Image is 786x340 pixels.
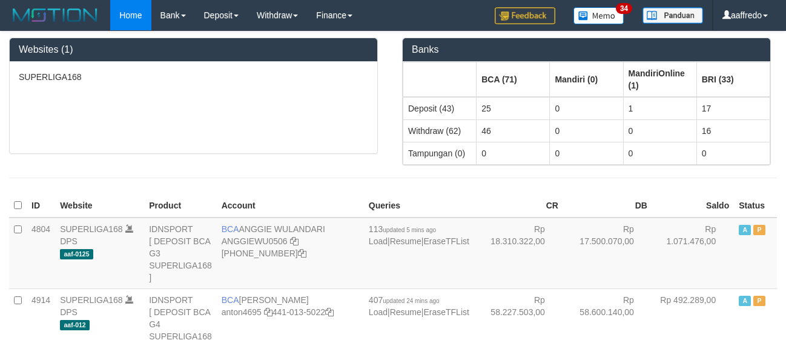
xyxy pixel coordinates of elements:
h3: Websites (1) [19,44,368,55]
th: Group: activate to sort column ascending [550,62,623,97]
td: ANGGIE WULANDARI [PHONE_NUMBER] [217,218,364,289]
td: 16 [696,119,770,142]
span: 113 [369,224,436,234]
span: | | [369,224,469,246]
td: 17 [696,97,770,120]
th: Queries [364,194,474,218]
th: DB [563,194,652,218]
td: Rp 18.310.322,00 [474,218,563,289]
a: Copy 4062213373 to clipboard [298,248,306,258]
span: 34 [616,3,632,14]
a: SUPERLIGA168 [60,295,123,305]
a: Load [369,236,388,246]
span: updated 5 mins ago [383,227,436,233]
img: Button%20Memo.svg [573,7,624,24]
td: Tampungan (0) [403,142,477,164]
td: 0 [623,119,696,142]
img: panduan.png [642,7,703,24]
span: Active [739,296,751,306]
td: 0 [696,142,770,164]
td: 0 [550,142,623,164]
a: anton4695 [222,307,262,317]
span: aaf-012 [60,320,90,330]
a: ANGGIEWU0506 [222,236,288,246]
td: Withdraw (62) [403,119,477,142]
span: updated 24 mins ago [383,298,439,304]
h3: Banks [412,44,761,55]
th: Account [217,194,364,218]
td: 46 [477,119,550,142]
span: aaf-0125 [60,249,93,259]
a: Resume [390,307,421,317]
td: IDNSPORT [ DEPOSIT BCA G3 SUPERLIGA168 ] [144,218,217,289]
span: BCA [222,295,239,305]
a: EraseTFList [423,307,469,317]
td: 0 [550,97,623,120]
a: Copy ANGGIEWU0506 to clipboard [290,236,299,246]
th: Status [734,194,777,218]
td: 0 [477,142,550,164]
td: Rp 1.071.476,00 [652,218,734,289]
th: ID [27,194,55,218]
th: Group: activate to sort column ascending [403,62,477,97]
img: Feedback.jpg [495,7,555,24]
a: Copy 4410135022 to clipboard [325,307,334,317]
th: Website [55,194,144,218]
td: Rp 17.500.070,00 [563,218,652,289]
span: 407 [369,295,440,305]
th: CR [474,194,563,218]
span: BCA [222,224,239,234]
p: SUPERLIGA168 [19,71,368,83]
th: Group: activate to sort column ascending [623,62,696,97]
a: SUPERLIGA168 [60,224,123,234]
td: 25 [477,97,550,120]
th: Product [144,194,217,218]
th: Group: activate to sort column ascending [477,62,550,97]
span: | | [369,295,469,317]
td: DPS [55,218,144,289]
td: 4804 [27,218,55,289]
span: Active [739,225,751,235]
td: 0 [623,142,696,164]
span: Paused [753,296,765,306]
a: Resume [390,236,421,246]
a: Load [369,307,388,317]
th: Group: activate to sort column ascending [696,62,770,97]
th: Saldo [652,194,734,218]
td: Deposit (43) [403,97,477,120]
td: 1 [623,97,696,120]
a: EraseTFList [423,236,469,246]
td: 0 [550,119,623,142]
span: Paused [753,225,765,235]
img: MOTION_logo.png [9,6,101,24]
a: Copy anton4695 to clipboard [264,307,272,317]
